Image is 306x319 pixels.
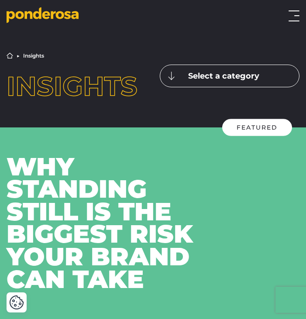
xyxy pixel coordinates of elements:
span: Insights [7,70,138,102]
button: Select a category [160,65,300,87]
div: Featured [222,119,292,136]
img: Revisit consent button [9,295,24,310]
li: ▶︎ [17,53,20,58]
div: Why Standing Still Is The Biggest Risk Your Brand Can Take [7,155,197,291]
a: Home [7,52,13,59]
li: Insights [23,53,44,58]
a: Go to homepage [7,7,70,24]
button: Toggle menu [289,10,299,21]
button: Cookie Settings [9,295,24,310]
